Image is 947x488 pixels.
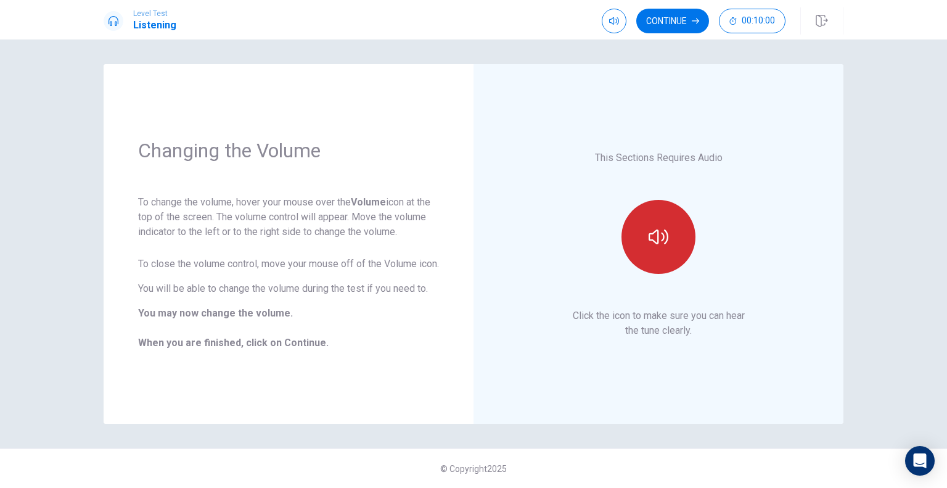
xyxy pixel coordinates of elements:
[905,446,935,476] div: Open Intercom Messenger
[138,138,439,163] h1: Changing the Volume
[595,151,723,165] p: This Sections Requires Audio
[719,9,785,33] button: 00:10:00
[742,16,775,26] span: 00:10:00
[138,281,439,296] p: You will be able to change the volume during the test if you need to.
[138,195,439,239] p: To change the volume, hover your mouse over the icon at the top of the screen. The volume control...
[133,9,176,18] span: Level Test
[138,307,329,349] b: You may now change the volume. When you are finished, click on Continue.
[138,257,439,271] p: To close the volume control, move your mouse off of the Volume icon.
[351,196,386,208] strong: Volume
[573,308,745,338] p: Click the icon to make sure you can hear the tune clearly.
[133,18,176,33] h1: Listening
[440,464,507,474] span: © Copyright 2025
[636,9,709,33] button: Continue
